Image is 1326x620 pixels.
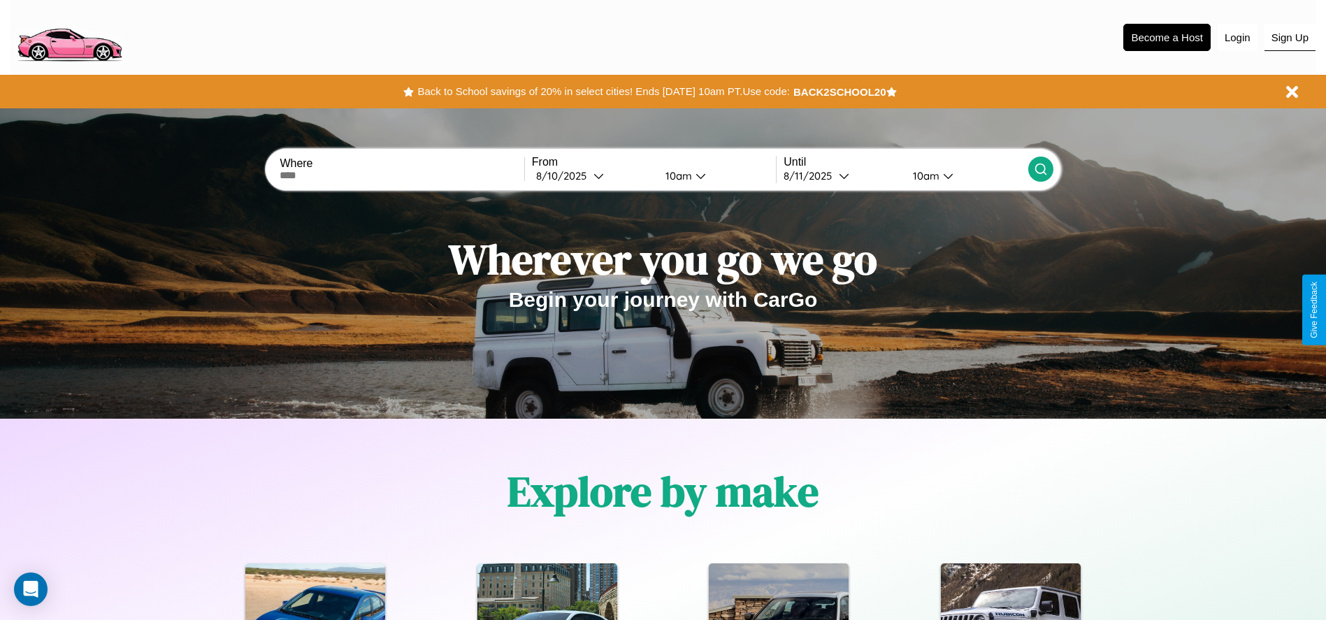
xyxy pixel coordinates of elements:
[1218,24,1257,50] button: Login
[14,572,48,606] div: Open Intercom Messenger
[654,168,777,183] button: 10am
[532,168,654,183] button: 8/10/2025
[784,156,1028,168] label: Until
[793,86,886,98] b: BACK2SCHOOL20
[1264,24,1316,51] button: Sign Up
[1309,282,1319,338] div: Give Feedback
[784,169,839,182] div: 8 / 11 / 2025
[532,156,776,168] label: From
[507,463,819,520] h1: Explore by make
[902,168,1028,183] button: 10am
[536,169,593,182] div: 8 / 10 / 2025
[414,82,793,101] button: Back to School savings of 20% in select cities! Ends [DATE] 10am PT.Use code:
[280,157,524,170] label: Where
[1123,24,1211,51] button: Become a Host
[906,169,943,182] div: 10am
[658,169,696,182] div: 10am
[10,7,128,65] img: logo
